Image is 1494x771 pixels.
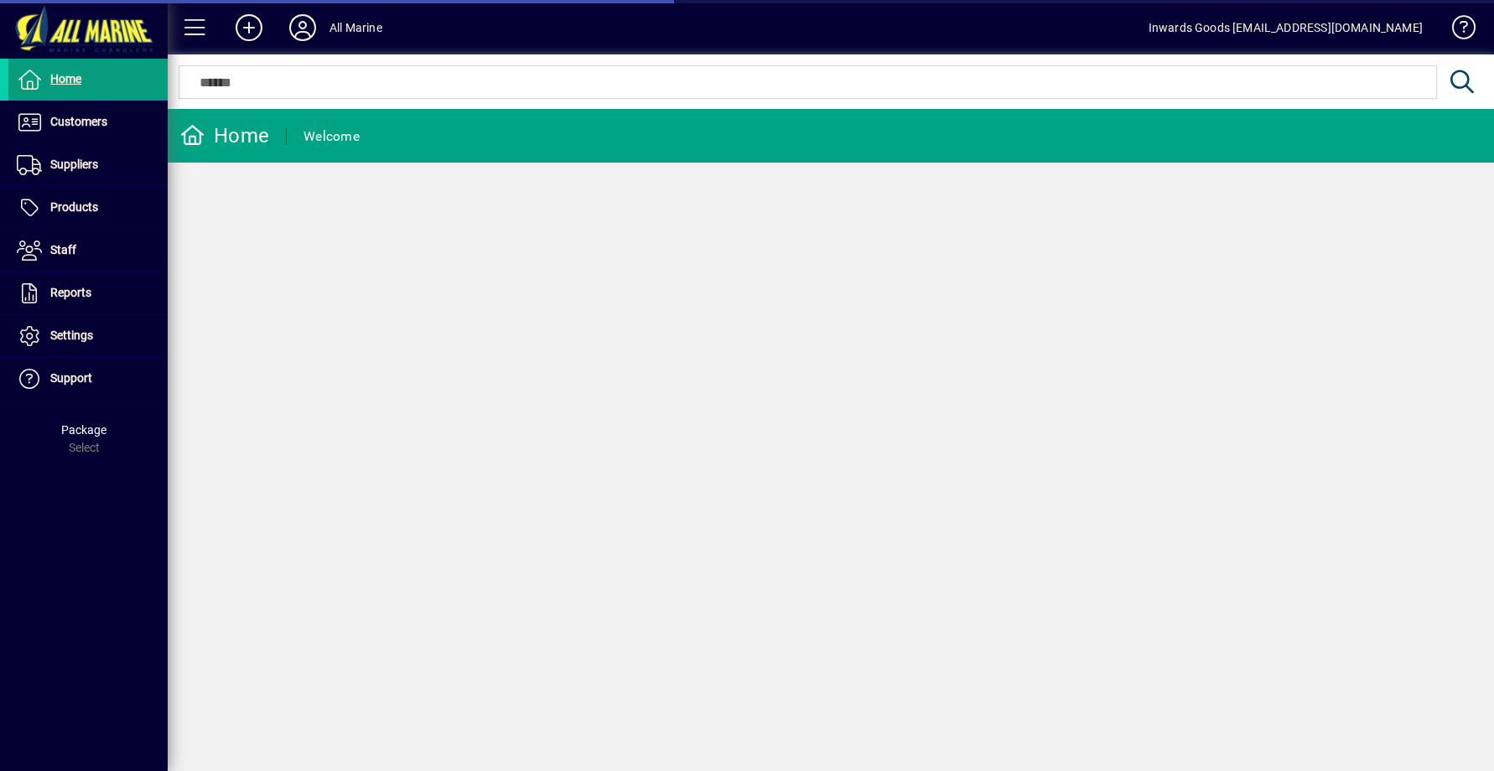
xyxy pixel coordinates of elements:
[303,123,360,150] div: Welcome
[329,14,382,41] div: All Marine
[222,13,276,43] button: Add
[50,243,76,256] span: Staff
[61,423,106,437] span: Package
[180,122,269,149] div: Home
[1149,14,1423,41] div: Inwards Goods [EMAIL_ADDRESS][DOMAIN_NAME]
[50,158,98,171] span: Suppliers
[50,72,81,85] span: Home
[8,230,168,272] a: Staff
[8,358,168,400] a: Support
[50,200,98,214] span: Products
[8,144,168,186] a: Suppliers
[8,272,168,314] a: Reports
[8,315,168,357] a: Settings
[50,115,107,128] span: Customers
[50,371,92,385] span: Support
[1440,3,1473,58] a: Knowledge Base
[50,329,93,342] span: Settings
[276,13,329,43] button: Profile
[8,187,168,229] a: Products
[8,101,168,143] a: Customers
[50,286,91,299] span: Reports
